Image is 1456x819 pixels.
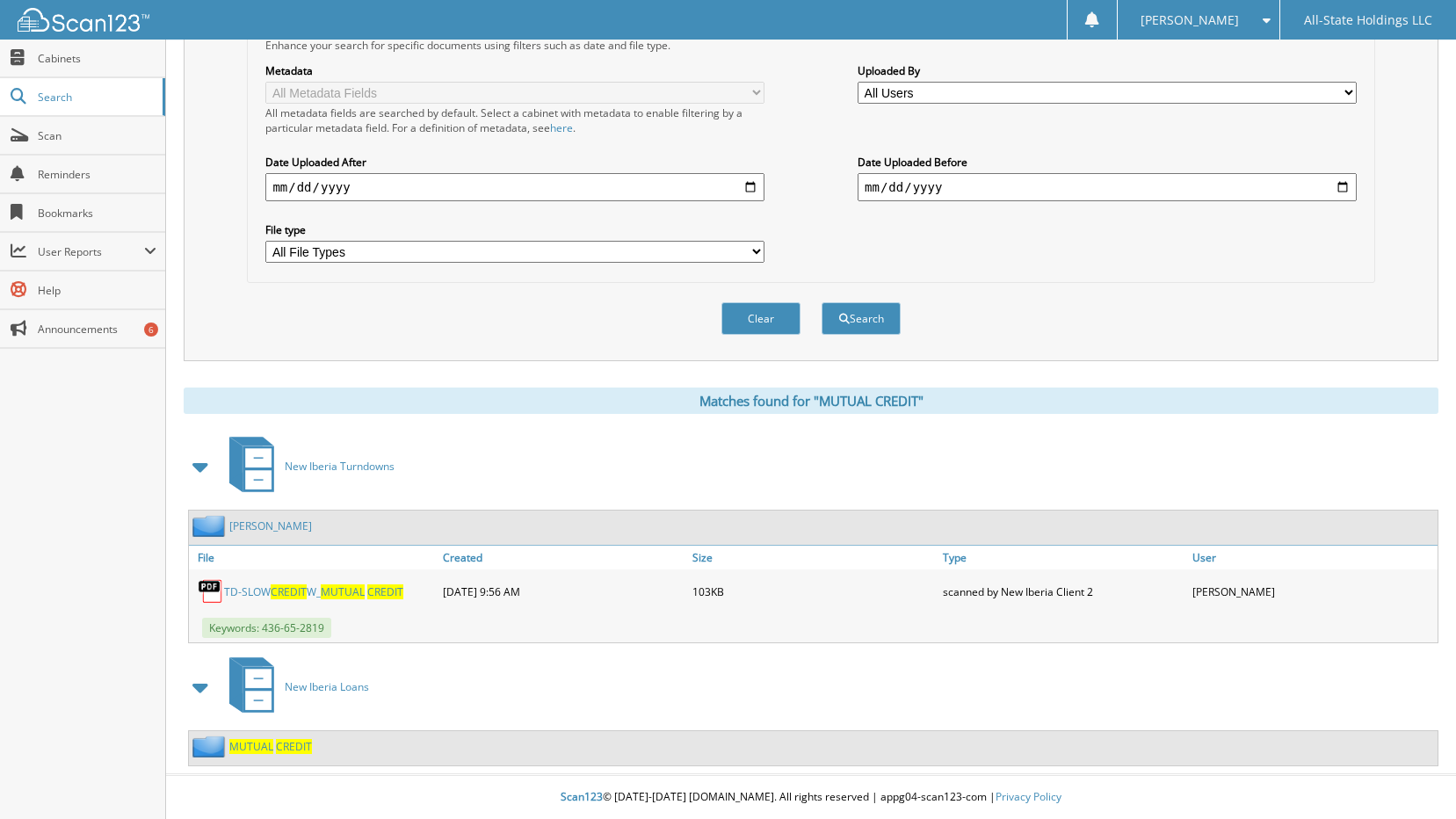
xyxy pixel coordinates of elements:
[285,679,369,694] span: New Iberia Loans
[938,574,1188,609] div: scanned by New Iberia Client 2
[688,574,938,609] div: 103KB
[265,155,764,170] label: Date Uploaded After
[1188,546,1438,569] a: User
[1141,15,1239,25] span: [PERSON_NAME]
[822,302,901,335] button: Search
[265,222,764,237] label: File type
[1304,15,1432,25] span: All-State Holdings LLC
[189,546,438,569] a: File
[276,739,312,754] span: CREDIT
[438,574,688,609] div: [DATE] 9:56 AM
[38,283,156,298] span: Help
[184,388,1438,414] div: Matches found for "MUTUAL CREDIT"
[219,652,369,721] a: New Iberia Loans
[38,128,156,143] span: Scan
[438,546,688,569] a: Created
[721,302,800,335] button: Clear
[265,105,764,135] div: All metadata fields are searched by default. Select a cabinet with metadata to enable filtering b...
[858,63,1357,78] label: Uploaded By
[271,584,307,599] span: CREDIT
[321,584,365,599] span: MUTUAL
[367,584,403,599] span: CREDIT
[1368,735,1456,819] iframe: Chat Widget
[550,120,573,135] a: here
[38,51,156,66] span: Cabinets
[938,546,1188,569] a: Type
[38,322,156,337] span: Announcements
[229,739,273,754] span: MUTUAL
[38,90,154,105] span: Search
[38,206,156,221] span: Bookmarks
[224,584,403,599] a: TD-SLOWCREDITW_MUTUAL CREDIT
[265,63,764,78] label: Metadata
[561,789,603,804] span: Scan123
[229,518,312,533] a: [PERSON_NAME]
[198,578,224,605] img: PDF.png
[166,776,1456,819] div: © [DATE]-[DATE] [DOMAIN_NAME]. All rights reserved | appg04-scan123-com |
[996,789,1061,804] a: Privacy Policy
[265,173,764,201] input: start
[858,173,1357,201] input: end
[202,618,331,638] span: Keywords: 436-65-2819
[858,155,1357,170] label: Date Uploaded Before
[229,739,312,754] a: MUTUAL CREDIT
[18,8,149,32] img: scan123-logo-white.svg
[192,515,229,537] img: folder2.png
[257,38,1365,53] div: Enhance your search for specific documents using filters such as date and file type.
[285,459,395,474] span: New Iberia Turndowns
[144,323,158,337] div: 6
[38,244,144,259] span: User Reports
[192,736,229,757] img: folder2.png
[38,167,156,182] span: Reminders
[688,546,938,569] a: Size
[1188,574,1438,609] div: [PERSON_NAME]
[219,431,395,501] a: New Iberia Turndowns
